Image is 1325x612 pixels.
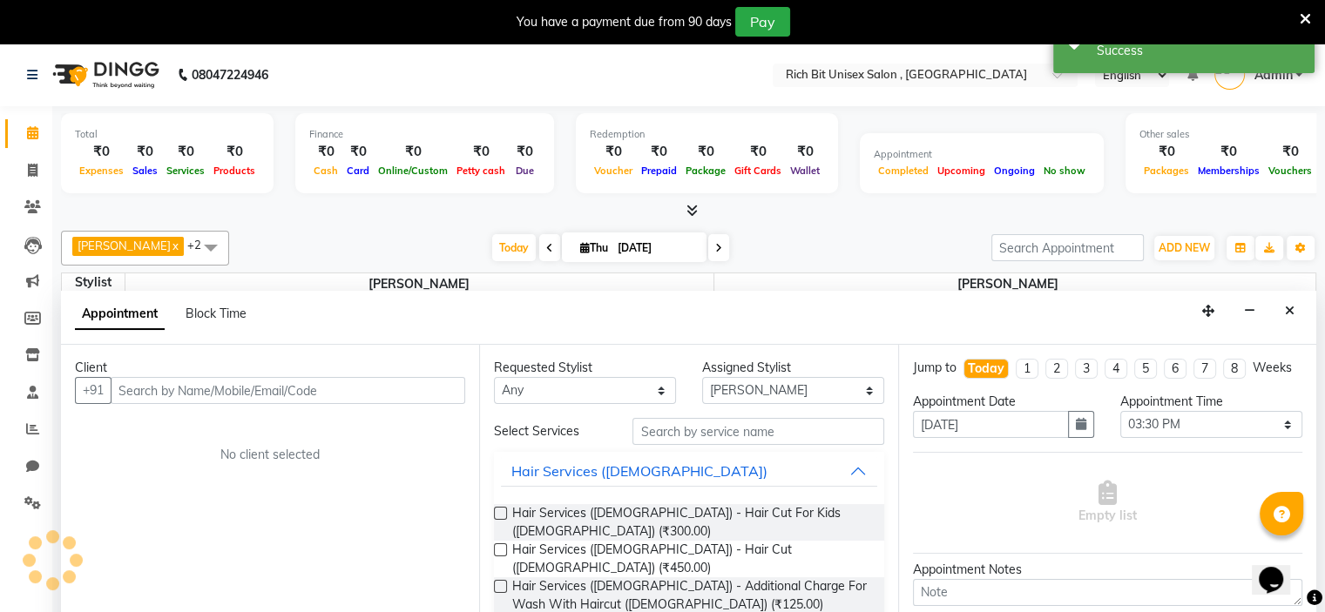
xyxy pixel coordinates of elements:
div: Stylist [62,273,125,292]
div: ₹0 [452,142,510,162]
span: Upcoming [933,165,990,177]
span: Memberships [1193,165,1264,177]
li: 2 [1045,359,1068,379]
div: Finance [309,127,540,142]
span: Completed [874,165,933,177]
li: 3 [1075,359,1098,379]
span: Block Time [186,306,247,321]
div: No client selected [117,446,423,464]
span: Empty list [1078,481,1137,525]
div: ₹0 [162,142,209,162]
div: Total [75,127,260,142]
span: Thu [576,241,612,254]
b: 08047224946 [192,50,268,99]
span: Ongoing [990,165,1039,177]
div: ₹0 [75,142,128,162]
button: Close [1277,298,1302,325]
div: ₹0 [637,142,681,162]
div: Today [968,360,1004,378]
input: 2025-09-04 [612,235,700,261]
div: Success [1097,42,1301,60]
input: Search Appointment [991,234,1144,261]
input: yyyy-mm-dd [913,411,1070,438]
span: Hair Services ([DEMOGRAPHIC_DATA]) - Hair Cut For Kids ([DEMOGRAPHIC_DATA]) (₹300.00) [512,504,869,541]
div: ₹0 [1264,142,1316,162]
div: ₹0 [1193,142,1264,162]
span: Vouchers [1264,165,1316,177]
span: Packages [1139,165,1193,177]
span: Online/Custom [374,165,452,177]
div: ₹0 [374,142,452,162]
span: Admin [1254,66,1292,84]
li: 6 [1164,359,1186,379]
div: Redemption [590,127,824,142]
span: Appointment [75,299,165,330]
div: Appointment Date [913,393,1095,411]
div: ₹0 [128,142,162,162]
div: You have a payment due from 90 days [517,13,732,31]
span: Products [209,165,260,177]
span: Expenses [75,165,128,177]
span: Card [342,165,374,177]
button: Hair Services ([DEMOGRAPHIC_DATA]) [501,455,876,487]
span: +2 [187,238,214,252]
span: Due [511,165,538,177]
div: Appointment Time [1120,393,1302,411]
button: Pay [735,7,790,37]
li: 4 [1105,359,1127,379]
span: Voucher [590,165,637,177]
li: 1 [1016,359,1038,379]
div: Weeks [1253,359,1292,377]
button: ADD NEW [1154,236,1214,260]
div: Appointment Notes [913,561,1302,579]
li: 7 [1193,359,1216,379]
span: [PERSON_NAME] [78,239,171,252]
span: Prepaid [637,165,681,177]
span: Cash [309,165,342,177]
div: ₹0 [786,142,824,162]
div: ₹0 [510,142,540,162]
input: Search by Name/Mobile/Email/Code [111,377,465,404]
div: ₹0 [1139,142,1193,162]
div: ₹0 [209,142,260,162]
span: Gift Cards [730,165,786,177]
span: Services [162,165,209,177]
span: Petty cash [452,165,510,177]
span: Sales [128,165,162,177]
img: Admin [1214,59,1245,90]
span: [PERSON_NAME] [714,273,1303,295]
div: ₹0 [730,142,786,162]
div: Hair Services ([DEMOGRAPHIC_DATA]) [511,461,767,481]
span: Package [681,165,730,177]
div: Appointment [874,147,1090,162]
a: x [171,239,179,252]
img: logo [44,50,164,99]
span: ADD NEW [1159,241,1210,254]
span: [PERSON_NAME] [125,273,713,295]
div: ₹0 [309,142,342,162]
li: 5 [1134,359,1157,379]
div: Jump to [913,359,957,377]
span: Wallet [786,165,824,177]
input: Search by service name [632,418,883,445]
div: ₹0 [590,142,637,162]
div: Client [75,359,465,377]
div: Assigned Stylist [702,359,884,377]
div: Select Services [481,422,619,441]
span: No show [1039,165,1090,177]
div: ₹0 [681,142,730,162]
span: Hair Services ([DEMOGRAPHIC_DATA]) - Hair Cut ([DEMOGRAPHIC_DATA]) (₹450.00) [512,541,869,577]
span: Today [492,234,536,261]
iframe: chat widget [1252,542,1308,595]
div: ₹0 [342,142,374,162]
li: 8 [1223,359,1246,379]
div: Requested Stylist [494,359,676,377]
button: +91 [75,377,112,404]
